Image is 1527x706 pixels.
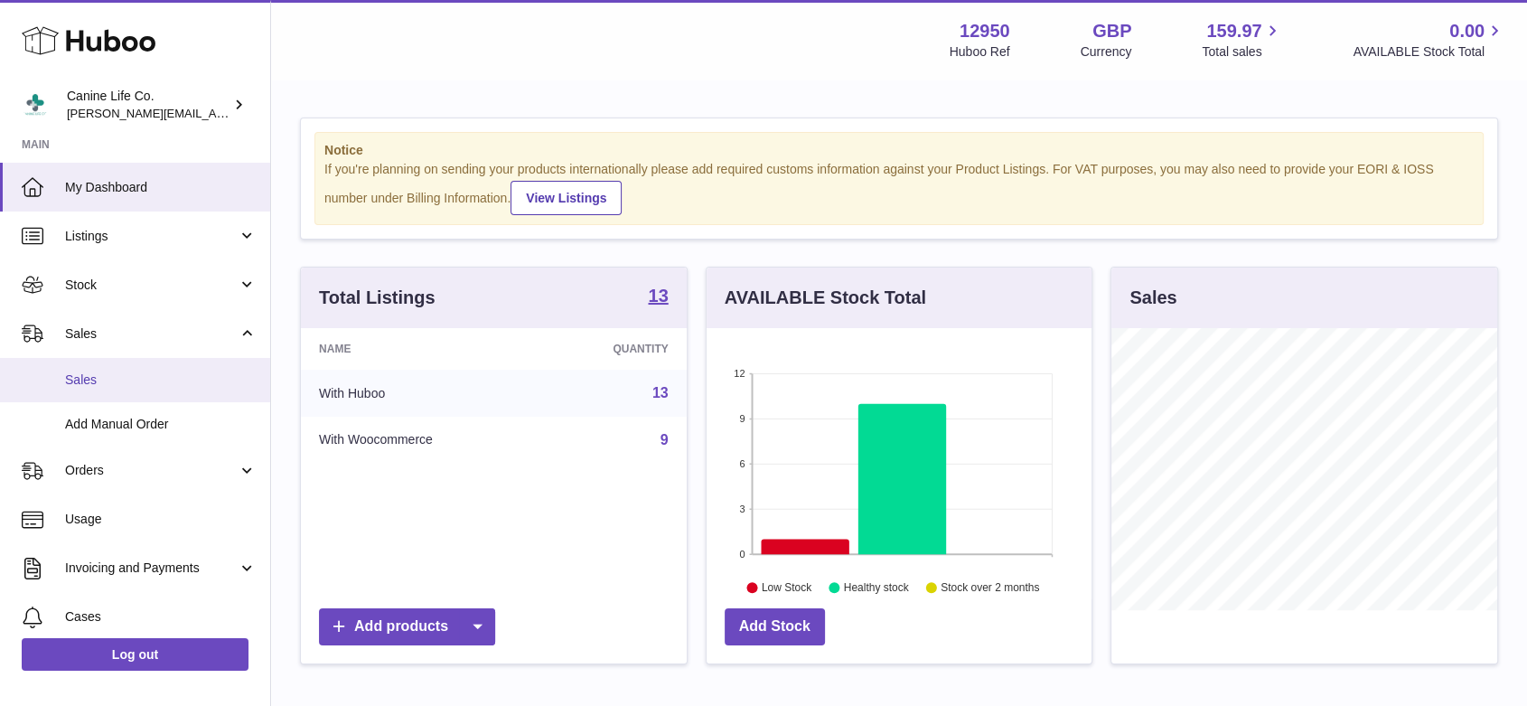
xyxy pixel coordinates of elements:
span: 159.97 [1206,19,1261,43]
strong: Notice [324,142,1474,159]
text: 0 [739,549,745,560]
h3: Sales [1129,286,1176,310]
span: Invoicing and Payments [65,560,238,577]
a: 13 [652,385,669,400]
a: 13 [648,287,668,308]
div: Canine Life Co. [67,88,230,122]
span: [PERSON_NAME][EMAIL_ADDRESS][DOMAIN_NAME] [67,106,362,120]
a: View Listings [511,181,622,215]
h3: AVAILABLE Stock Total [725,286,926,310]
text: 6 [739,458,745,469]
a: Log out [22,638,248,671]
td: With Huboo [301,370,540,417]
span: 0.00 [1449,19,1485,43]
img: kevin@clsgltd.co.uk [22,91,49,118]
span: Add Manual Order [65,416,257,433]
text: 9 [739,413,745,424]
span: Cases [65,608,257,626]
a: 9 [660,432,669,447]
span: Usage [65,511,257,528]
a: Add Stock [725,608,825,645]
a: Add products [319,608,495,645]
div: Huboo Ref [950,43,1010,61]
a: 0.00 AVAILABLE Stock Total [1353,19,1505,61]
span: Sales [65,325,238,343]
div: Currency [1081,43,1132,61]
th: Name [301,328,540,370]
span: Total sales [1202,43,1282,61]
a: 159.97 Total sales [1202,19,1282,61]
td: With Woocommerce [301,417,540,464]
strong: 12950 [960,19,1010,43]
text: 12 [734,368,745,379]
span: Stock [65,277,238,294]
span: My Dashboard [65,179,257,196]
h3: Total Listings [319,286,436,310]
text: 3 [739,504,745,514]
span: Sales [65,372,257,389]
strong: 13 [648,287,668,305]
span: Listings [65,228,238,245]
th: Quantity [540,328,687,370]
text: Low Stock [762,581,812,594]
span: Orders [65,462,238,479]
text: Stock over 2 months [941,581,1039,594]
span: AVAILABLE Stock Total [1353,43,1505,61]
text: Healthy stock [844,581,910,594]
div: If you're planning on sending your products internationally please add required customs informati... [324,161,1474,215]
strong: GBP [1092,19,1131,43]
